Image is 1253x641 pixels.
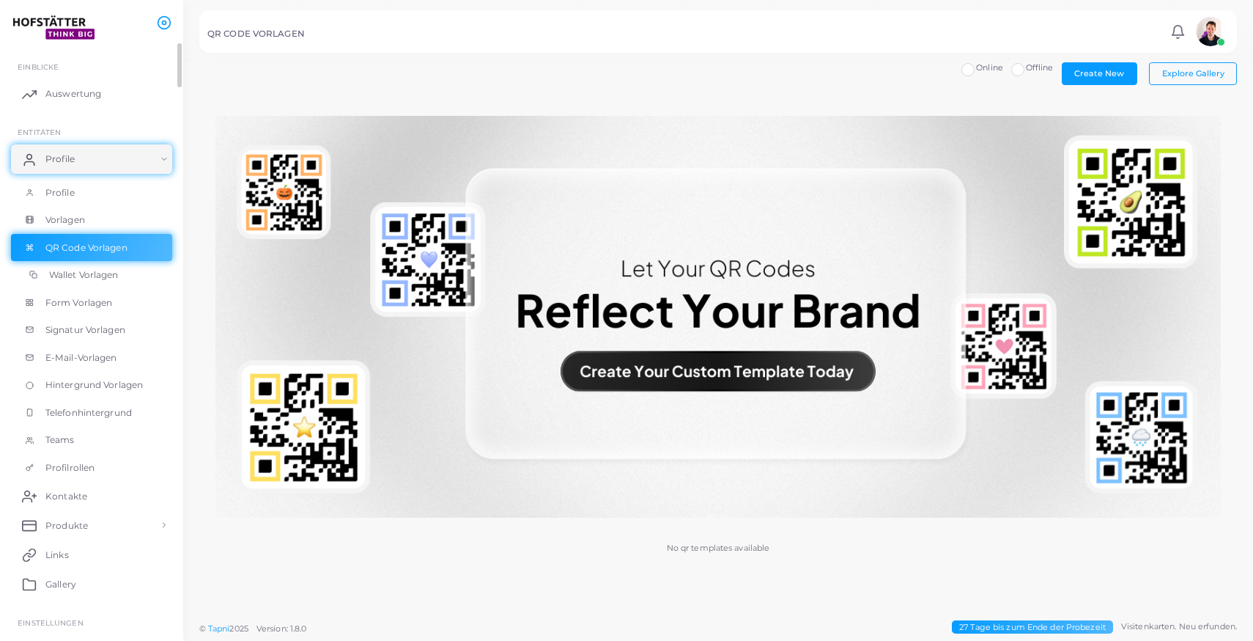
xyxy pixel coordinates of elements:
[18,618,83,627] span: Einstellungen
[215,116,1221,519] img: No qr templates
[45,433,75,447] span: Teams
[11,206,172,234] a: Vorlagen
[11,179,172,207] a: Profile
[207,29,305,39] h5: QR CODE VORLAGEN
[45,351,117,365] span: E-Mail-Vorlagen
[1121,620,1237,633] span: Visitenkarten. Neu erfunden.
[11,144,172,174] a: Profile
[45,519,88,532] span: Produkte
[45,323,125,337] span: Signatur Vorlagen
[18,128,61,136] span: ENTITÄTEN
[11,316,172,344] a: Signatur Vorlagen
[45,406,132,420] span: Telefonhintergrund
[976,62,1003,73] span: Online
[1196,17,1225,46] img: avatar
[1074,68,1124,78] span: Create New
[45,186,75,199] span: Profile
[11,454,172,482] a: Profilrollen
[1191,17,1229,46] a: avatar
[1026,62,1054,73] span: Offline
[229,623,248,635] span: 2025
[11,344,172,372] a: E-Mail-Vorlagen
[11,540,172,569] a: Links
[11,371,172,399] a: Hintergrund Vorlagen
[45,153,75,166] span: Profile
[45,461,95,475] span: Profilrollen
[1149,62,1237,84] button: Explore Gallery
[208,623,230,634] a: Tapni
[1062,62,1137,84] button: Create New
[45,213,85,227] span: Vorlagen
[45,490,87,503] span: Kontakte
[1162,68,1224,78] span: Explore Gallery
[11,289,172,317] a: Form Vorlagen
[11,234,172,262] a: QR Code Vorlagen
[45,241,127,254] span: QR Code Vorlagen
[45,296,112,309] span: Form Vorlagen
[45,378,143,392] span: Hintergrund Vorlagen
[45,578,76,591] span: Gallery
[11,79,172,109] a: Auswertung
[11,399,172,427] a: Telefonhintergrund
[952,620,1113,634] span: 27 Tage bis zum Ende der Probezeit
[45,87,101,100] span: Auswertung
[11,481,172,510] a: Kontakte
[13,14,95,41] img: logo
[11,510,172,540] a: Produkte
[45,549,69,562] span: Links
[11,426,172,454] a: Teams
[11,569,172,598] a: Gallery
[11,261,172,289] a: Wallet Vorlagen
[49,268,119,282] span: Wallet Vorlagen
[667,542,770,554] p: No qr templates available
[256,623,307,634] span: Version: 1.8.0
[18,62,59,71] span: EINBLICKE
[199,623,306,635] span: ©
